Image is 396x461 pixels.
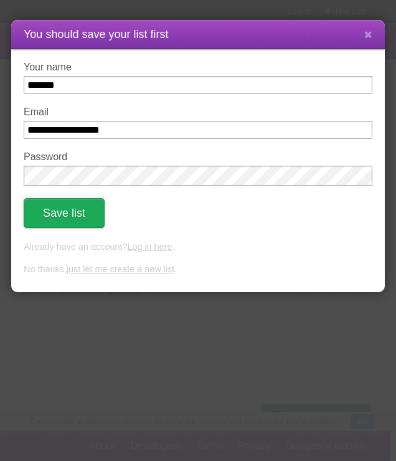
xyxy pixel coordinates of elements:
[24,240,372,254] p: Already have an account? .
[24,107,372,118] label: Email
[24,151,372,163] label: Password
[67,264,175,274] a: just let me create a new list
[127,242,172,252] a: Log in here
[24,62,372,73] label: Your name
[24,26,372,43] h1: You should save your list first
[24,263,372,277] p: No thanks, .
[24,198,105,228] button: Save list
